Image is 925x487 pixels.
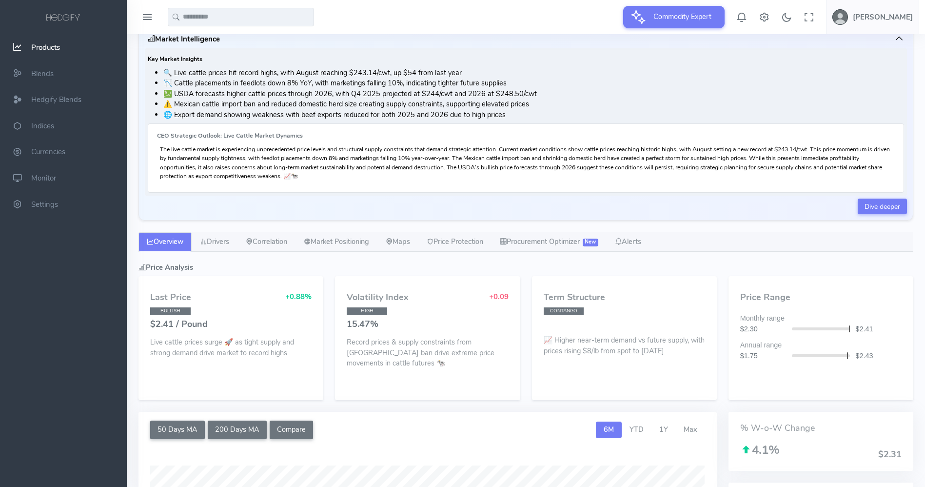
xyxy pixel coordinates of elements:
h4: Volatility Index [347,293,409,303]
h6: Key Market Insights [148,56,904,62]
button: 200 Days MA [208,421,267,439]
li: 🌐 Export demand showing weakness with beef exports reduced for both 2025 and 2026 due to high prices [163,110,904,121]
li: ⚠️ Mexican cattle import ban and reduced domestic herd size creating supply constraints, supporti... [163,99,904,110]
span: 1Y [659,425,668,434]
span: Settings [31,200,58,209]
a: Price Protection [418,232,492,252]
span: BULLISH [150,307,191,315]
h6: CEO Strategic Outlook: Live Cattle Market Dynamics [157,133,895,139]
button: Compare [270,421,314,439]
span: Products [31,42,60,52]
div: Monthly range [734,313,907,324]
div: $2.30 [734,324,792,335]
button: <br>Market Insights created at:<br> 2025-10-14 05:01:41<br>Drivers created at:<br> 2025-10-14 05:... [145,30,907,48]
div: $2.43 [850,351,907,362]
span: Blends [31,69,54,79]
h4: $2.31 [878,450,902,460]
h4: $2.41 / Pound [150,320,312,329]
a: Procurement Optimizer [492,232,607,252]
span: CONTANGO [544,307,584,315]
span: 4.1% [740,442,780,458]
p: 📈 Higher near-term demand vs future supply, with prices rising $8/lb from spot to [DATE] [544,332,705,356]
span: +0.09 [489,292,509,302]
a: Correlation [237,232,295,252]
span: 6M [604,425,614,434]
h4: Last Price [150,293,191,303]
button: 50 Days MA [150,421,205,439]
h4: % W-o-W Change [740,424,902,433]
a: Market Positioning [295,232,377,252]
p: The live cattle market is experiencing unprecedented price levels and structural supply constrain... [160,145,892,181]
li: 💹 USDA forecasts higher cattle prices through 2026, with Q4 2025 projected at $244/cwt and 2026 a... [163,89,904,100]
button: Commodity Expert [623,6,725,28]
h4: 15.47% [347,320,508,329]
span: Indices [31,121,54,131]
span: Currencies [31,147,65,157]
a: Overview [138,232,192,252]
p: Record prices & supply constraints from [GEOGRAPHIC_DATA] ban drive extreme price movements in ca... [347,337,508,369]
h5: Price Analysis [138,264,913,271]
span: Hedgify Blends [31,95,81,104]
a: Maps [377,232,418,252]
h5: [PERSON_NAME] [853,13,913,21]
img: logo [44,13,82,23]
img: user-image [832,9,848,25]
li: 🔍 Live cattle prices hit record highs, with August reaching $243.14/cwt, up $54 from last year [163,68,904,79]
div: Annual range [734,340,907,351]
span: YTD [630,425,644,434]
span: New [583,239,598,246]
a: Dive deeper [858,199,907,214]
i: <br>Market Insights created at:<br> 2025-10-14 05:01:41<br>Drivers created at:<br> 2025-10-14 05:... [148,34,155,44]
a: Drivers [192,232,237,252]
span: HIGH [347,307,387,315]
li: 📉 Cattle placements in feedlots down 8% YoY, with marketings falling 10%, indicating tighter futu... [163,78,904,89]
div: $2.41 [850,324,907,335]
span: Commodity Expert [648,6,717,27]
span: Max [684,425,697,434]
a: Commodity Expert [623,12,725,21]
div: $1.75 [734,351,792,362]
span: +0.88% [285,292,312,302]
a: Alerts [607,232,649,252]
h4: Price Range [740,293,902,303]
h4: Term Structure [544,293,705,303]
h5: Market Intelligence [148,35,220,43]
span: Monitor [31,173,56,183]
p: Live cattle prices surge 🚀 as tight supply and strong demand drive market to record highs [150,337,312,358]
